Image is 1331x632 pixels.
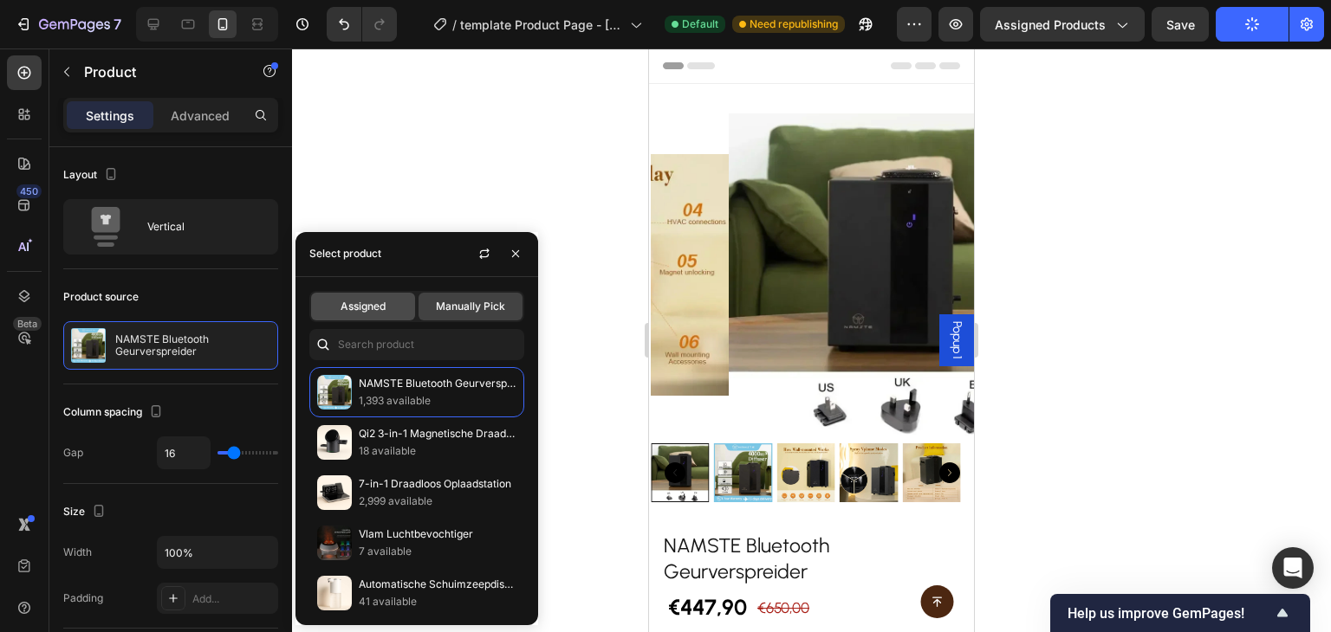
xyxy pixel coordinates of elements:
p: Automatische Schuimzeepdispenser [359,576,516,593]
span: Save [1166,17,1195,32]
p: Qi2 3-in-1 Magnetische Draadloze [359,425,516,442]
div: Padding [63,590,103,606]
input: Auto [158,437,210,468]
img: collections [317,576,352,610]
div: Open Intercom Messenger [1272,547,1314,589]
span: Help us improve GemPages! [1068,605,1272,622]
input: Auto [158,537,277,568]
span: template Product Page - [DATE] 15:10:27 [460,16,623,34]
p: Product [84,61,231,82]
button: 7 [7,7,129,42]
div: Select product [309,246,381,261]
p: 18 available [359,442,516,460]
input: Search in Settings & Advanced [309,329,524,360]
img: collections [317,475,352,510]
img: collections [317,425,352,460]
p: 2,999 available [359,493,516,510]
div: Vertical [147,207,253,247]
a: NAMSTE Bluetooth Geurverspreider [80,65,403,388]
div: 450 [16,184,42,198]
p: Vlam Luchtbevochtiger [359,526,516,543]
button: Assigned Products [980,7,1145,42]
img: collections [317,526,352,560]
button: Carousel Back Arrow [16,414,36,435]
p: 7 available [359,543,516,560]
p: 41 available [359,593,516,610]
p: Advanced [171,106,230,125]
div: Undo/Redo [327,7,397,42]
h2: NAMSTE Bluetooth Geurverspreider [13,483,325,538]
p: Settings [86,106,134,125]
div: Gap [63,445,83,461]
div: Width [63,545,92,560]
iframe: Design area [649,48,974,632]
span: Manually Pick [436,299,505,314]
div: Beta [13,317,42,331]
p: NAMSTE Bluetooth Geurverspreider [115,333,270,358]
div: Column spacing [63,401,166,424]
p: 7 [114,14,121,35]
button: Show survey - Help us improve GemPages! [1068,603,1293,623]
span: Default [682,16,718,32]
img: product feature img [71,328,106,363]
p: 7-in-1 Draadloos Oplaadstation [359,475,516,493]
button: Save [1152,7,1209,42]
img: collections [317,375,352,410]
span: Need republishing [750,16,838,32]
p: 1,393 available [359,392,516,410]
button: Carousel Next Arrow [290,414,311,435]
div: Add... [192,591,274,607]
span: / [452,16,457,34]
span: Assigned [341,299,386,314]
div: Product source [63,289,139,305]
span: Assigned Products [995,16,1106,34]
div: Size [63,500,109,524]
p: NAMSTE Bluetooth Geurverspreider [359,375,516,392]
div: Layout [63,164,121,187]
